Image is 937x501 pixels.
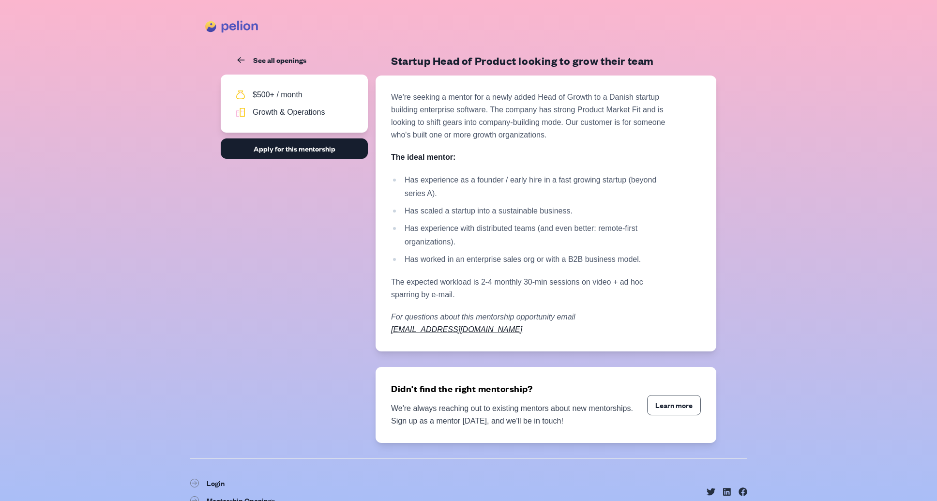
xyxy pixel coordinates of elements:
p: We're seeking a mentor for a newly added Head of Growth to a Danish startup building enterprise s... [391,91,671,141]
span: Growth & Operations [245,107,325,117]
a: See all openings [221,51,322,69]
li: Has experience as a founder / early hire in a fast growing startup (beyond series A). [391,173,671,200]
p: The expected workload is 2-4 monthly 30-min sessions on video + ad hoc sparring by e-mail. [391,276,671,301]
a: Learn more [647,395,701,415]
a: Login [186,474,279,492]
p: We're always reaching out to existing mentors about new mentorships. Sign up as a mentor [DATE], ... [391,402,639,427]
span: $500+ / month [245,90,302,100]
a: [EMAIL_ADDRESS][DOMAIN_NAME] [391,323,522,336]
em: For questions about this mentorship opportunity email [391,313,575,334]
strong: The ideal mentor: [391,153,455,161]
a: Apply for this mentorship [221,138,368,159]
h1: Startup Head of Product looking to grow their team [376,53,716,68]
li: Has experience with distributed teams (and even better: remote-first organizations). [391,222,671,249]
li: Has scaled a startup into a sustainable business. [391,204,671,218]
h3: Didn't find the right mentorship? [391,382,639,395]
li: Has worked in an enterprise sales org or with a B2B business model. [391,253,671,266]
